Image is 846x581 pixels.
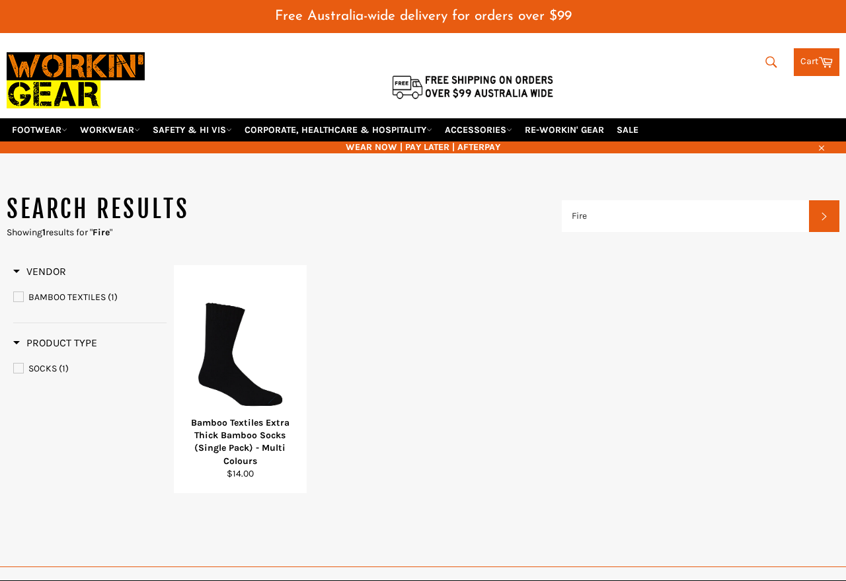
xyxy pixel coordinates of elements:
a: Bamboo Textiles Extra Thick Bamboo Socks (Single Pack) - Multi ColoursBamboo Textiles Extra Thick... [173,265,307,494]
a: SOCKS [13,362,167,376]
h3: Product Type [13,336,97,350]
span: Free Australia-wide delivery for orders over $99 [275,9,572,23]
span: BAMBOO TEXTILES [28,291,106,303]
span: (1) [59,363,69,374]
strong: 1 [42,227,46,238]
img: Workin Gear leaders in Workwear, Safety Boots, PPE, Uniforms. Australia's No.1 in Workwear [7,43,145,118]
div: Bamboo Textiles Extra Thick Bamboo Socks (Single Pack) - Multi Colours [182,416,299,467]
a: SALE [611,118,644,141]
strong: Fire [93,227,110,238]
span: Vendor [13,265,66,278]
span: SOCKS [28,363,57,374]
p: Showing results for " " [7,226,562,239]
a: WORKWEAR [75,118,145,141]
a: CORPORATE, HEALTHCARE & HOSPITALITY [239,118,438,141]
a: ACCESSORIES [440,118,518,141]
span: WEAR NOW | PAY LATER | AFTERPAY [7,141,839,153]
a: SAFETY & HI VIS [147,118,237,141]
a: BAMBOO TEXTILES [13,290,167,305]
span: (1) [108,291,118,303]
a: RE-WORKIN' GEAR [519,118,609,141]
h3: Vendor [13,265,66,278]
input: Search [562,200,809,232]
img: Flat $9.95 shipping Australia wide [390,73,555,100]
a: Cart [794,48,839,76]
h1: Search results [7,193,562,226]
a: FOOTWEAR [7,118,73,141]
